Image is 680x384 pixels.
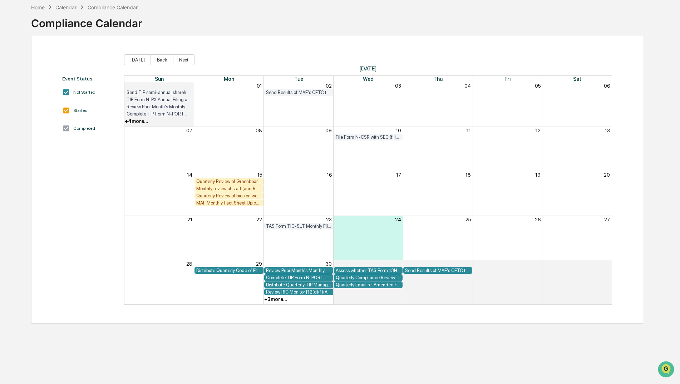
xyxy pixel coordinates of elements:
a: 🖐️Preclearance [4,87,49,100]
div: Calendar [55,4,77,10]
div: Compliance Calendar [31,11,142,30]
div: Started [73,108,88,113]
button: 30 [326,261,332,267]
button: 11 [467,128,471,133]
div: Quarterly Email re: Amended Form PF requirements (Section 5 email) [336,282,401,287]
div: Quarterly Review of Greenboard to confirm compliance policies and procedures are up to date [196,179,262,184]
iframe: Open customer support [657,360,676,380]
div: + 3 more... [264,296,287,302]
button: 25 [465,217,471,222]
div: TAS Form TIC-SLT Monthly Filing [FIRM DEADLINE] [266,223,331,229]
button: 29 [256,261,262,267]
div: Monthly review of staff (and RR) archived communications (including email and Teams) [FIRM DEADLINE] [196,186,262,191]
button: 01 [257,83,262,89]
button: 10 [396,128,401,133]
button: 22 [256,217,262,222]
button: 01 [396,261,401,267]
span: Wed [363,76,374,82]
div: Quarterly Review of bios on website to ensure link to BrokerCheck is working properly [196,193,262,198]
div: 🖐️ [7,91,13,97]
div: File Form N-CSR with SEC (filing due [DATE] of sending semi-annual TSR to shareholders) [FIRM DEA... [336,134,401,140]
div: Month View [124,75,612,305]
button: 02 [326,83,332,89]
div: Send TIP semi-annual shareholder report (TSR) to shareholders and post on TIP website (must be se... [127,90,192,95]
span: Mon [224,76,234,82]
div: Home [31,4,45,10]
div: Send Results of MAF's CFTC test from last day of month to [EMAIL_ADDRESS][DOMAIN_NAME] [405,268,470,273]
button: 27 [604,217,610,222]
button: 02 [465,261,471,267]
button: 04 [464,83,471,89]
img: 1746055101610-c473b297-6a78-478c-a979-82029cc54cd1 [7,55,20,68]
div: Completed [73,126,95,131]
p: How can we help? [7,15,130,26]
button: 13 [605,128,610,133]
button: 17 [396,172,401,178]
button: Start new chat [122,57,130,65]
button: 09 [325,128,332,133]
div: MAF Monthly Fact Sheet Upload to Foreside [196,200,262,206]
span: Data Lookup [14,104,45,111]
button: Back [151,54,173,65]
div: Complete TIP Form N-PORT Monthly Checklist [266,275,331,280]
span: Attestations [59,90,89,97]
button: 16 [327,172,332,178]
button: 21 [187,217,192,222]
a: 🗄️Attestations [49,87,92,100]
button: 05 [535,83,541,89]
div: Distribute Quarterly TIP Manager Monitor [266,282,331,287]
button: 04 [603,261,610,267]
span: Preclearance [14,90,46,97]
div: Distribute Quarterly Code of Ethics Reports [196,268,262,273]
div: Review Prior Month's Monthly TIP Compliance Testing Results (both Fund Level and Sub-Adviser Leve... [127,104,192,109]
button: 20 [604,172,610,178]
button: 26 [535,217,541,222]
div: Complete TIP Form N-PORT Monthly Checklist [127,111,192,117]
div: 🔎 [7,104,13,110]
span: Sat [573,76,581,82]
button: 08 [256,128,262,133]
span: Thu [433,76,443,82]
span: Sun [155,76,164,82]
span: Fri [504,76,511,82]
button: 24 [395,217,401,222]
button: 28 [186,261,192,267]
button: 07 [186,128,192,133]
button: 14 [187,172,192,178]
div: Review Prior Month's Monthly TIP Compliance Testing Results (both Fund Level and Sub-Adviser Leve... [266,268,331,273]
button: 31 [187,83,192,89]
span: Tue [294,76,303,82]
button: 03 [395,83,401,89]
button: 06 [604,83,610,89]
div: 🗄️ [52,91,58,97]
span: [DATE] [124,65,612,72]
div: Start new chat [24,55,117,62]
div: Event Status [62,76,117,82]
button: [DATE] [124,54,151,65]
span: Pylon [71,121,87,127]
div: TIP Form N-PX Annual Filing and posting TIP's proxy voting record to TIP website [FIRM DEADLINE] [127,97,192,102]
button: 19 [535,172,541,178]
div: We're available if you need us! [24,62,90,68]
div: Not Started [73,90,95,95]
button: 03 [534,261,541,267]
div: Review RIC Monitor [12(d)(1)(A)(i) test] for TKF/MAF/TCF/GEF/DSF [266,289,331,295]
div: Send Results of MAF's CFTC test from last day of month to [EMAIL_ADDRESS][DOMAIN_NAME] [266,90,331,95]
div: Assess whether TAS Form 13H Quarterly Filing is required (if so, must be filed promptly after qua... [336,268,401,273]
button: 23 [326,217,332,222]
button: Next [173,54,194,65]
button: 12 [536,128,541,133]
div: Quarterly Compliance Review of RFP Materials [336,275,401,280]
div: Compliance Calendar [88,4,138,10]
a: 🔎Data Lookup [4,101,48,114]
button: 15 [257,172,262,178]
button: 18 [465,172,471,178]
div: + 4 more... [125,118,148,124]
a: Powered byPylon [50,121,87,127]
